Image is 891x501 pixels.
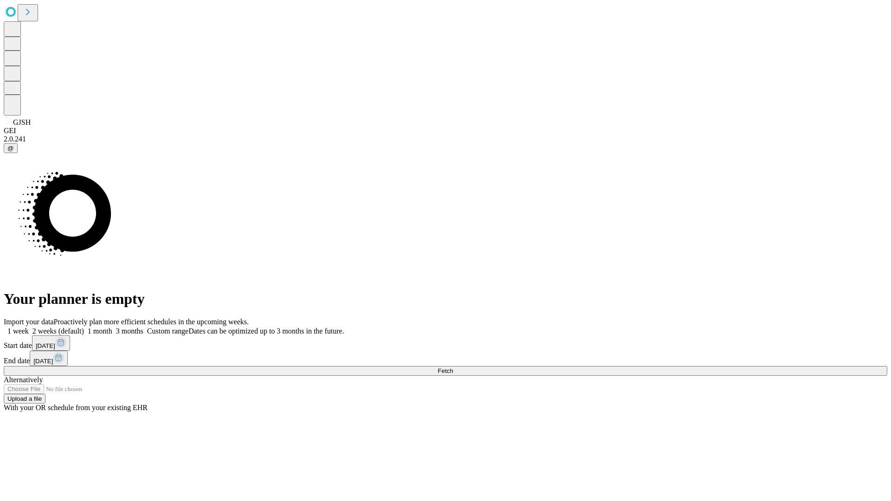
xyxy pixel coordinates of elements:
span: Import your data [4,318,54,326]
span: Alternatively [4,376,43,384]
span: Fetch [438,367,453,374]
div: GEI [4,127,887,135]
span: [DATE] [33,358,53,365]
span: 3 months [116,327,143,335]
div: End date [4,351,887,366]
div: Start date [4,335,887,351]
div: 2.0.241 [4,135,887,143]
span: Dates can be optimized up to 3 months in the future. [188,327,344,335]
span: With your OR schedule from your existing EHR [4,404,148,411]
span: 1 month [88,327,112,335]
h1: Your planner is empty [4,290,887,308]
span: [DATE] [36,342,55,349]
span: 1 week [7,327,29,335]
button: [DATE] [30,351,68,366]
span: Custom range [147,327,188,335]
button: @ [4,143,18,153]
button: [DATE] [32,335,70,351]
button: Fetch [4,366,887,376]
span: @ [7,145,14,152]
span: Proactively plan more efficient schedules in the upcoming weeks. [54,318,249,326]
span: GJSH [13,118,31,126]
button: Upload a file [4,394,45,404]
span: 2 weeks (default) [32,327,84,335]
